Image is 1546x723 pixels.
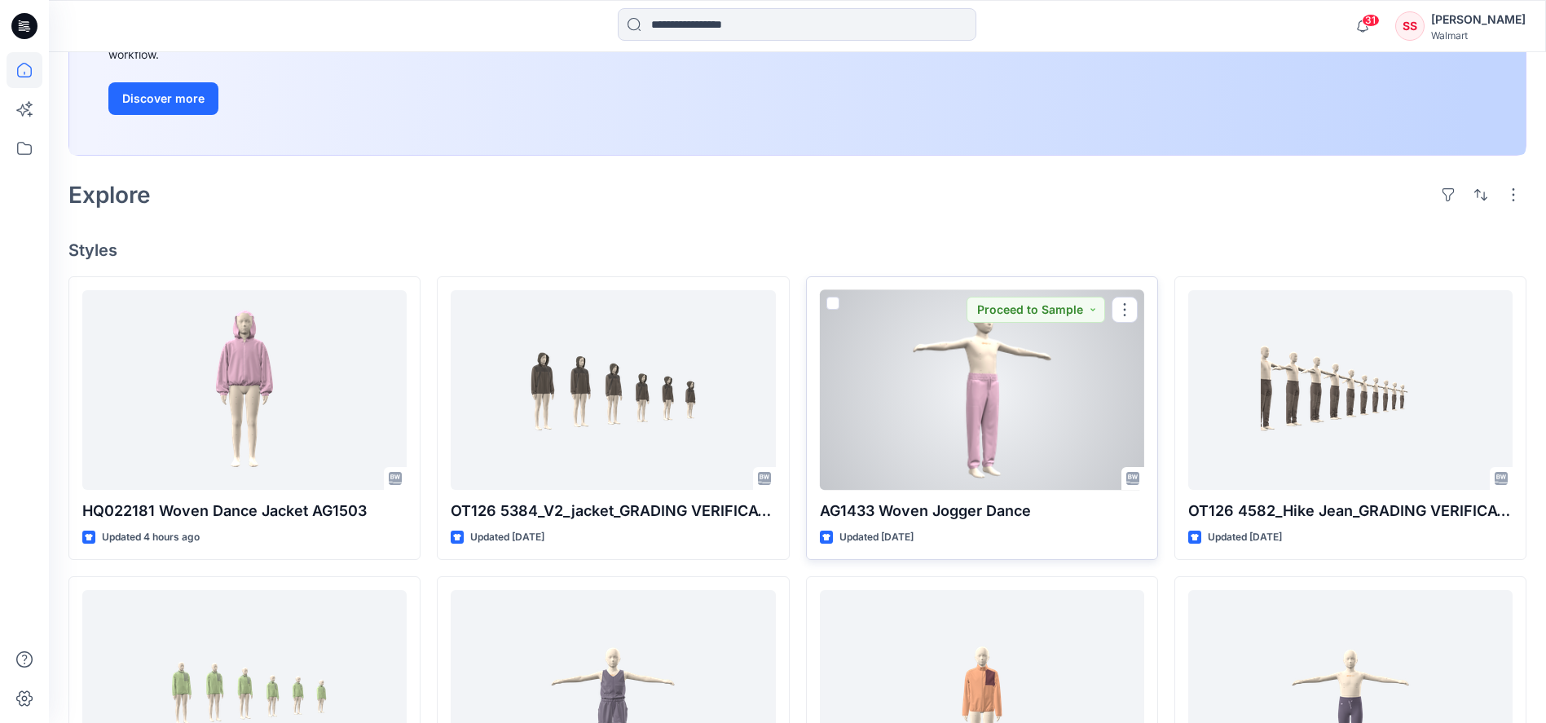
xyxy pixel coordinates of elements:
[108,82,218,115] button: Discover more
[470,529,544,546] p: Updated [DATE]
[451,290,775,490] a: OT126 5384_V2_jacket_GRADING VERIFICATION2
[1395,11,1425,41] div: SS
[82,500,407,522] p: HQ022181 Woven Dance Jacket AG1503
[839,529,914,546] p: Updated [DATE]
[82,290,407,490] a: HQ022181 Woven Dance Jacket AG1503
[1208,529,1282,546] p: Updated [DATE]
[1188,290,1513,490] a: OT126 4582_Hike Jean_GRADING VERIFICATION1
[1431,10,1526,29] div: [PERSON_NAME]
[102,529,200,546] p: Updated 4 hours ago
[68,182,151,208] h2: Explore
[108,82,475,115] a: Discover more
[1188,500,1513,522] p: OT126 4582_Hike Jean_GRADING VERIFICATION1
[451,500,775,522] p: OT126 5384_V2_jacket_GRADING VERIFICATION2
[68,240,1526,260] h4: Styles
[820,500,1144,522] p: AG1433 Woven Jogger Dance
[820,290,1144,490] a: AG1433 Woven Jogger Dance
[1362,14,1380,27] span: 31
[1431,29,1526,42] div: Walmart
